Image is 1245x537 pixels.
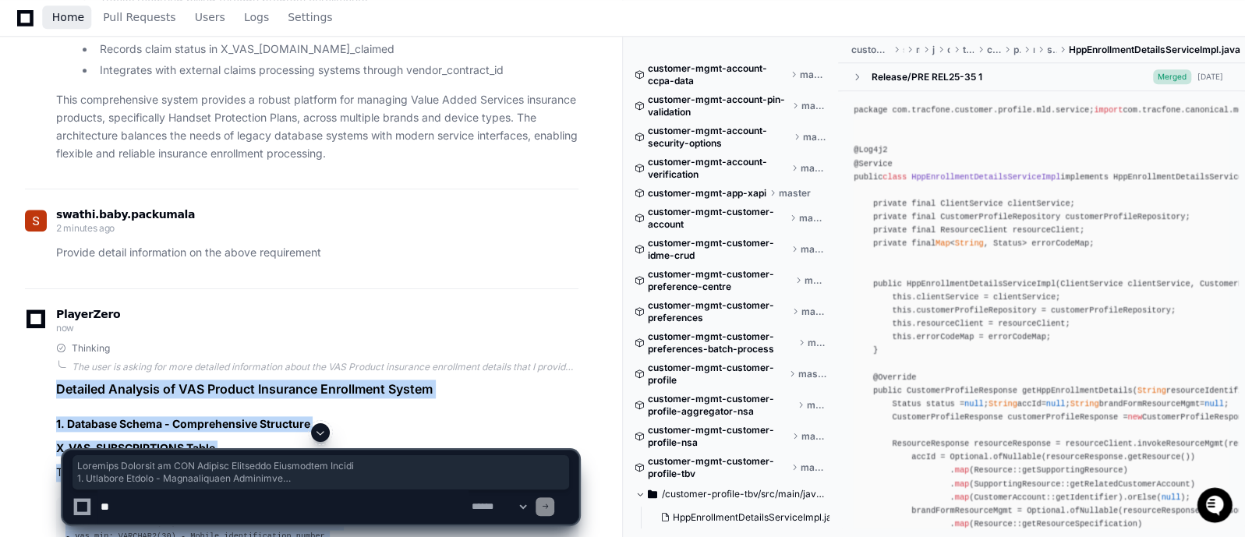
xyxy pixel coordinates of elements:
span: customer-mgmt-account-ccpa-data [648,62,787,87]
span: customer-mgmt-customer-profile-aggregator-nsa [648,393,794,418]
span: customer-mgmt-customer-preferences [648,299,790,324]
span: swathi.baby.packumala [56,208,195,221]
span: String [955,238,984,248]
span: Loremips Dolorsit am CON Adipisc Elitseddo Eiusmodtem Incidi 1. Utlabore Etdolo - Magnaaliquaen A... [77,460,564,485]
div: Release/PRE REL25-35 1 [871,71,981,83]
span: null [964,399,984,408]
img: ACg8ocLg2_KGMaESmVdPJoxlc_7O_UeM10l1C5GIc0P9QNRQFTV7=s96-c [25,210,47,231]
span: Home [52,12,84,22]
span: master [808,337,826,349]
span: service [1047,44,1056,56]
h1: Detailed Analysis of VAS Product Insurance Enrollment System [56,380,578,398]
span: HppEnrollmentDetailsServiceImpl [911,172,1060,182]
div: We're offline, we'll be back soon [53,132,203,144]
span: master [801,243,826,256]
span: master [801,306,826,318]
span: Thinking [72,342,110,355]
span: main [915,44,919,56]
span: String [989,399,1017,408]
span: Logs [244,12,269,22]
span: null [1046,399,1066,408]
span: HppEnrollmentDetailsServiceImpl.java [1069,44,1240,56]
span: customer-mgmt-customer-profile [648,362,786,387]
span: import [1094,105,1123,115]
span: Merged [1153,69,1191,84]
span: profile [1013,44,1020,56]
span: customer [986,44,1000,56]
span: customer-mgmt-customer-account [648,206,787,231]
span: com [947,44,950,56]
span: class [882,172,907,182]
span: customer-mgmt-account-verification [648,156,788,181]
span: PlayerZero [56,309,120,319]
span: master [800,162,826,175]
div: Start new chat [53,116,256,132]
span: customer-mgmt-customer-preference-centre [648,268,793,293]
span: customer-mgmt-customer-idme-crud [648,237,789,262]
span: String [1137,386,1166,395]
li: Integrates with external claims processing systems through vendor_contract_id [95,62,578,79]
span: customer-mgmt-account-security-options [648,125,791,150]
div: Welcome [16,62,284,87]
span: customer-mgmt-customer-preferences-batch-process [648,330,796,355]
span: customer-mgmt-app-xapi [648,187,766,200]
span: master [805,274,826,287]
span: master [803,131,826,143]
span: java [932,44,934,56]
span: Pull Requests [103,12,175,22]
span: master [800,69,827,81]
span: null [1204,399,1224,408]
span: master [801,100,826,112]
img: 1736555170064-99ba0984-63c1-480f-8ee9-699278ef63ed [16,116,44,144]
h2: 1. Database Schema - Comprehensive Structure [56,416,578,432]
img: PlayerZero [16,16,47,47]
span: Map [936,238,950,248]
iframe: Open customer support [1195,486,1237,528]
span: mld [1033,44,1035,56]
span: master [779,187,811,200]
span: String [1070,399,1099,408]
span: master [798,368,827,380]
li: Records claim status in X_VAS_[DOMAIN_NAME]_claimed [95,41,578,58]
div: The user is asking for more detailed information about the VAS Product insurance enrollment detai... [72,361,578,373]
button: Start new chat [265,121,284,140]
span: now [56,322,74,334]
p: Provide detail information on the above requirement [56,244,578,262]
div: [DATE] [1197,71,1223,83]
span: Settings [288,12,332,22]
span: new [1127,412,1141,422]
p: This comprehensive system provides a robust platform for managing Value Added Services insurance ... [56,91,578,162]
span: master [799,212,826,224]
span: Users [195,12,225,22]
span: 2 minutes ago [56,222,115,234]
span: Pylon [155,164,189,175]
span: customer-mgmt-account-pin-validation [648,94,790,118]
span: master [806,399,826,412]
a: Powered byPylon [110,163,189,175]
span: tracfone [962,44,974,56]
span: customer-profile-tbv [851,44,890,56]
